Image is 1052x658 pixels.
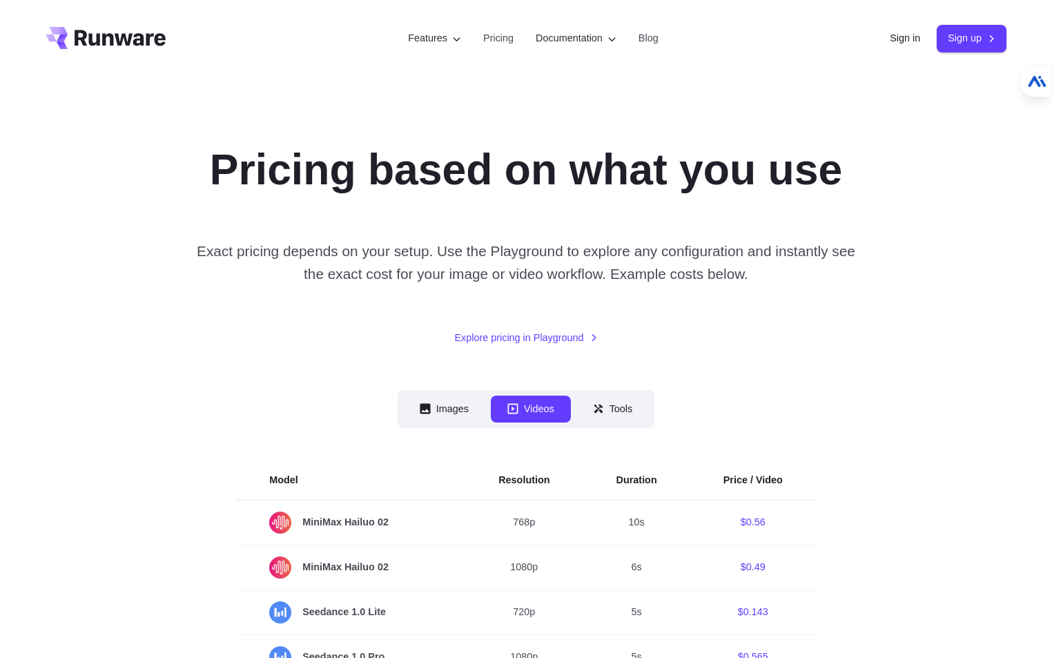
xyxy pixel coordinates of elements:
td: $0.49 [690,545,816,590]
td: 10s [583,500,690,545]
button: Videos [491,396,571,423]
td: $0.143 [690,590,816,635]
label: Documentation [536,30,616,46]
td: 768p [465,500,583,545]
td: 6s [583,545,690,590]
td: 1080p [465,545,583,590]
a: Pricing [483,30,514,46]
button: Images [403,396,485,423]
th: Model [236,461,465,500]
span: Seedance 1.0 Lite [269,601,432,623]
th: Price / Video [690,461,816,500]
td: 5s [583,590,690,635]
a: Go to / [46,27,166,49]
span: MiniMax Hailuo 02 [269,557,432,579]
a: Explore pricing in Playground [454,330,597,346]
th: Resolution [465,461,583,500]
a: Sign in [890,30,920,46]
a: Blog [639,30,659,46]
span: MiniMax Hailuo 02 [269,512,432,534]
th: Duration [583,461,690,500]
td: $0.56 [690,500,816,545]
button: Tools [576,396,650,423]
p: Exact pricing depends on your setup. Use the Playground to explore any configuration and instantl... [190,240,862,286]
h1: Pricing based on what you use [210,144,842,195]
td: 720p [465,590,583,635]
a: Sign up [937,25,1006,52]
label: Features [408,30,461,46]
